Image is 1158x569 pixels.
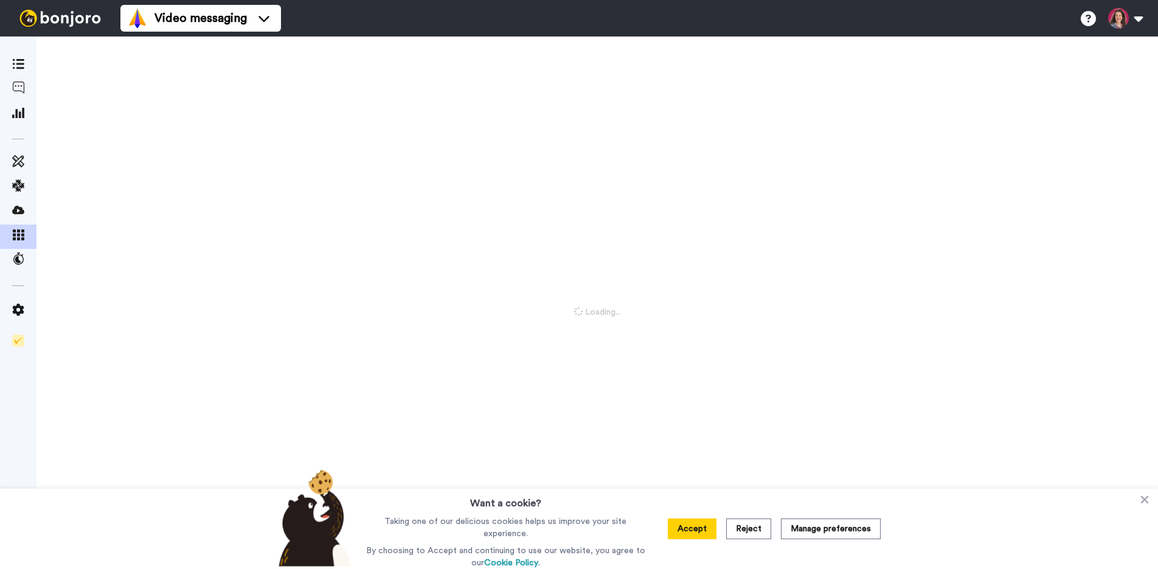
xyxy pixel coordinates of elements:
[363,545,648,569] p: By choosing to Accept and continuing to use our website, you agree to our .
[268,469,358,567] img: bear-with-cookie.png
[668,518,716,539] button: Accept
[363,515,648,540] p: Taking one of our delicious cookies helps us improve your site experience.
[781,518,881,539] button: Manage preferences
[484,559,538,567] a: Cookie Policy
[12,335,24,347] img: Checklist.svg
[574,306,621,318] span: Loading...
[726,518,771,539] button: Reject
[154,10,247,27] span: Video messaging
[15,10,106,27] img: bj-logo-header-white.svg
[470,489,541,511] h3: Want a cookie?
[128,9,147,28] img: vm-color.svg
